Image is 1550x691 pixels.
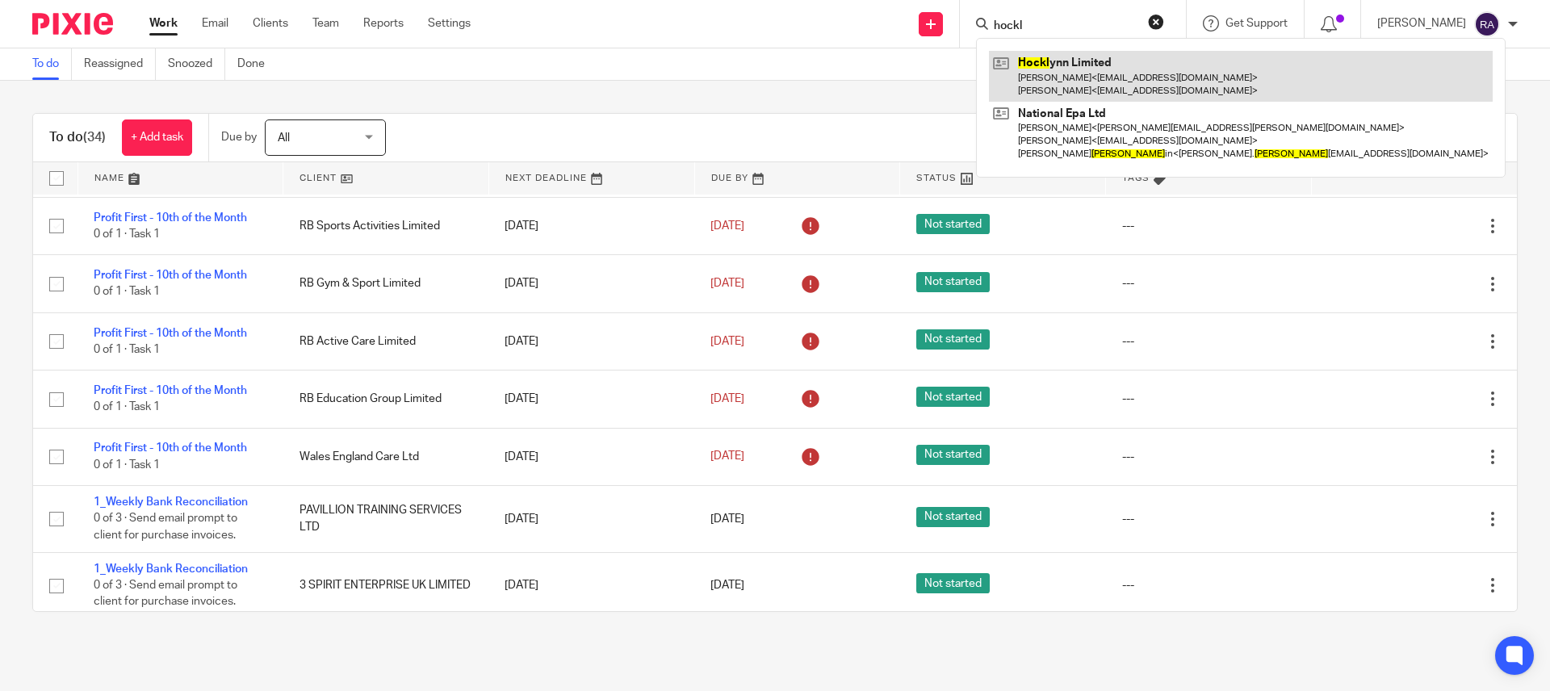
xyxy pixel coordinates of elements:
td: [DATE] [488,486,694,552]
span: Tags [1122,174,1150,182]
span: Not started [916,573,990,593]
div: --- [1122,391,1296,407]
span: Not started [916,387,990,407]
span: [DATE] [710,336,744,347]
span: [DATE] [710,580,744,591]
a: Clients [253,15,288,31]
span: 0 of 1 · Task 1 [94,459,160,471]
span: [DATE] [710,393,744,404]
span: 0 of 3 · Send email prompt to client for purchase invoices. [94,513,237,542]
span: 0 of 1 · Task 1 [94,287,160,298]
div: --- [1122,333,1296,350]
span: Get Support [1225,18,1288,29]
input: Search [992,19,1137,34]
span: [DATE] [710,278,744,289]
span: [DATE] [710,513,744,525]
p: [PERSON_NAME] [1377,15,1466,31]
div: --- [1122,218,1296,234]
span: Not started [916,445,990,465]
a: Profit First - 10th of the Month [94,385,247,396]
a: Settings [428,15,471,31]
span: 0 of 1 · Task 1 [94,228,160,240]
div: --- [1122,449,1296,465]
p: Due by [221,129,257,145]
img: svg%3E [1474,11,1500,37]
span: Not started [916,214,990,234]
td: [DATE] [488,255,694,312]
a: To do [32,48,72,80]
td: RB Active Care Limited [283,312,489,370]
td: [DATE] [488,552,694,618]
td: Wales England Care Ltd [283,428,489,485]
span: [DATE] [710,220,744,232]
span: (34) [83,131,106,144]
td: RB Education Group Limited [283,371,489,428]
td: 3 SPIRIT ENTERPRISE UK LIMITED [283,552,489,618]
a: Snoozed [168,48,225,80]
a: 1_Weekly Bank Reconciliation [94,496,248,508]
a: Done [237,48,277,80]
a: Profit First - 10th of the Month [94,270,247,281]
a: Team [312,15,339,31]
span: Not started [916,329,990,350]
a: Profit First - 10th of the Month [94,212,247,224]
span: [DATE] [710,451,744,463]
span: 0 of 1 · Task 1 [94,402,160,413]
td: [DATE] [488,197,694,254]
a: Reassigned [84,48,156,80]
a: + Add task [122,119,192,156]
a: Email [202,15,228,31]
a: Profit First - 10th of the Month [94,328,247,339]
span: Not started [916,507,990,527]
img: Pixie [32,13,113,35]
td: [DATE] [488,428,694,485]
span: All [278,132,290,144]
td: [DATE] [488,312,694,370]
span: Not started [916,272,990,292]
td: PAVILLION TRAINING SERVICES LTD [283,486,489,552]
span: 0 of 3 · Send email prompt to client for purchase invoices. [94,580,237,608]
td: [DATE] [488,371,694,428]
span: 0 of 1 · Task 1 [94,344,160,355]
div: --- [1122,577,1296,593]
div: --- [1122,275,1296,291]
a: 1_Weekly Bank Reconciliation [94,563,248,575]
h1: To do [49,129,106,146]
a: Work [149,15,178,31]
div: --- [1122,511,1296,527]
td: RB Sports Activities Limited [283,197,489,254]
a: Profit First - 10th of the Month [94,442,247,454]
button: Clear [1148,14,1164,30]
a: Reports [363,15,404,31]
td: RB Gym & Sport Limited [283,255,489,312]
